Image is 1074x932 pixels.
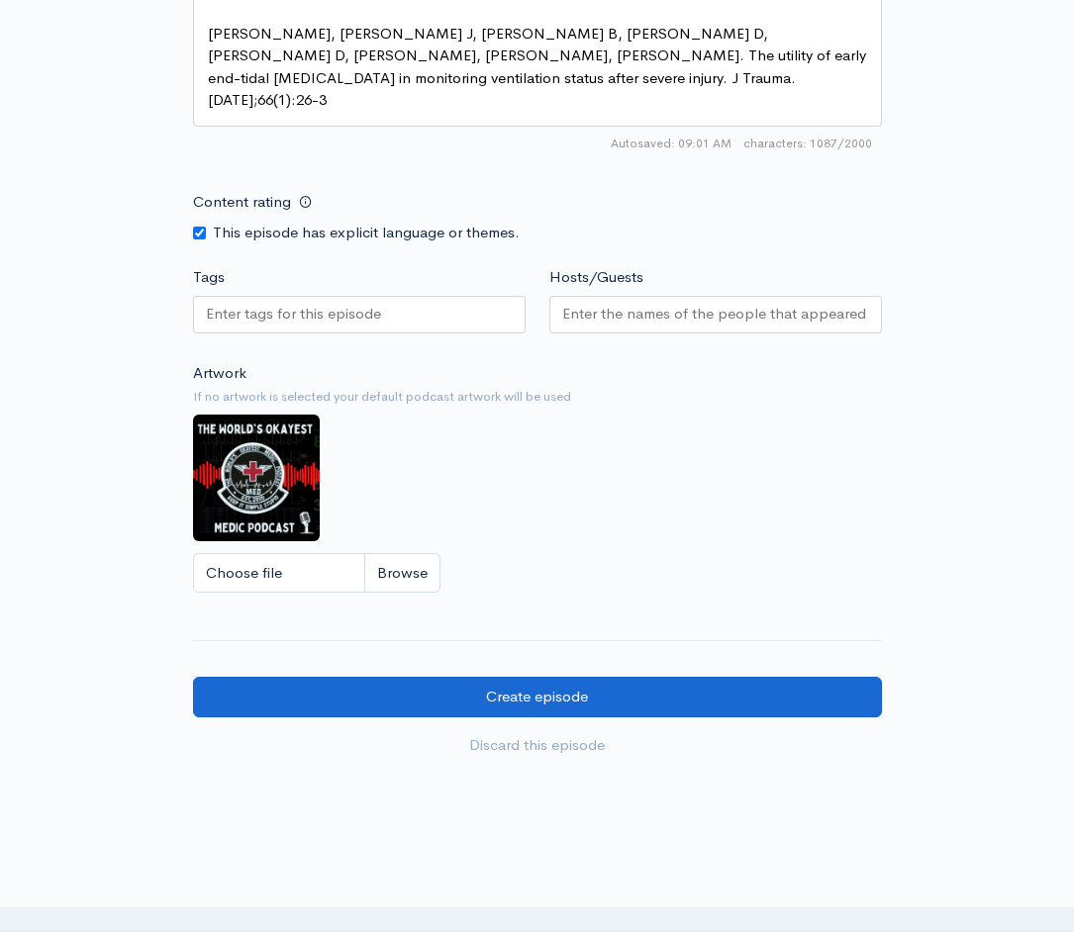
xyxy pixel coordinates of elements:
span: Autosaved: 09:01 AM [611,135,732,152]
label: Artwork [193,362,246,385]
span: 1087/2000 [743,135,872,152]
input: Create episode [193,677,882,717]
label: Tags [193,266,225,289]
label: Hosts/Guests [549,266,643,289]
label: Content rating [193,182,291,223]
label: This episode has explicit language or themes. [213,222,520,244]
input: Enter tags for this episode [206,303,384,326]
span: [PERSON_NAME], [PERSON_NAME] J, [PERSON_NAME] B, [PERSON_NAME] D, [PERSON_NAME] D, [PERSON_NAME],... [208,24,870,110]
a: Discard this episode [193,725,882,766]
input: Enter the names of the people that appeared on this episode [562,303,869,326]
small: If no artwork is selected your default podcast artwork will be used [193,387,882,407]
